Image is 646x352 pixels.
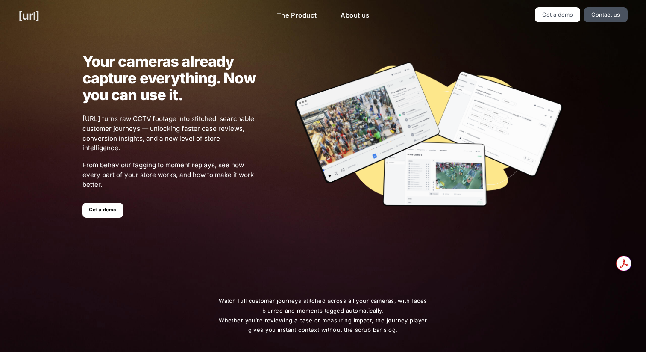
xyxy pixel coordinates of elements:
[82,53,256,103] h1: Your cameras already capture everything. Now you can use it.
[82,114,256,153] span: [URL] turns raw CCTV footage into stitched, searchable customer journeys — unlocking faster case ...
[82,160,256,189] span: From behaviour tagging to moment replays, see how every part of your store works, and how to make...
[584,7,628,22] a: Contact us
[82,203,123,218] a: Get a demo
[217,296,429,335] span: Watch full customer journeys stitched across all your cameras, with faces blurred and moments tag...
[334,7,376,24] a: About us
[270,7,324,24] a: The Product
[535,7,581,22] a: Get a demo
[18,7,39,24] a: [URL]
